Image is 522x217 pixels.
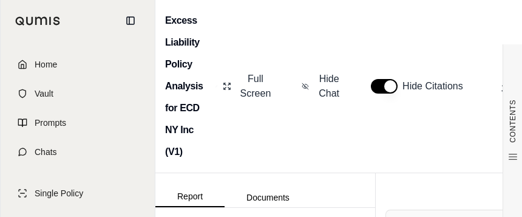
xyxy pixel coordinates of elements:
span: Chats [35,146,57,158]
button: Report [155,187,225,207]
span: Single Policy [35,187,83,199]
span: Vault [35,88,53,100]
button: Documents [225,188,311,207]
a: Chats [8,139,147,165]
a: Prompts [8,109,147,136]
button: Collapse sidebar [121,11,140,30]
a: Home [8,51,147,78]
img: Qumis Logo [15,16,61,26]
span: Home [35,58,57,71]
button: Hide Chat [297,67,347,106]
a: Vault [8,80,147,107]
a: Single Policy [8,180,147,207]
span: Full Screen [239,72,273,101]
span: Prompts [35,117,66,129]
button: Full Screen [218,67,278,106]
h2: Excess Liability Policy Analysis for ECD NY Inc (V1) [165,10,211,163]
span: Hide Citations [402,79,470,94]
span: Hide Chat [316,72,342,101]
